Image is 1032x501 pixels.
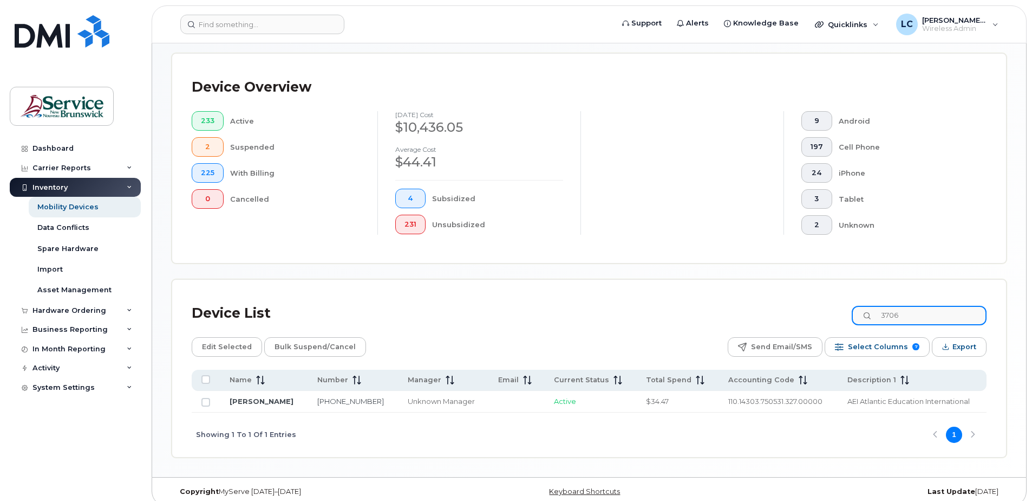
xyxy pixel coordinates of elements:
div: Unsubsidized [432,215,564,234]
span: 9 [811,117,823,125]
button: 2 [192,137,224,157]
span: Send Email/SMS [751,339,812,355]
div: Active [230,111,361,131]
a: [PERSON_NAME] [230,397,293,406]
div: [DATE] [728,487,1007,496]
span: 231 [404,220,416,229]
span: 3 [811,195,823,203]
input: Find something... [180,15,344,34]
input: Search Device List ... [852,306,987,325]
span: 0 [201,195,214,203]
div: MyServe [DATE]–[DATE] [172,487,450,496]
div: Unknown Manager [408,396,479,407]
span: Email [498,375,519,385]
button: Send Email/SMS [728,337,822,357]
span: 4 [404,194,416,203]
h4: [DATE] cost [395,111,563,118]
div: Cell Phone [839,137,970,157]
span: 2 [811,221,823,229]
span: $34.47 [646,397,669,406]
button: 233 [192,111,224,131]
button: 197 [801,137,832,157]
button: 4 [395,189,426,208]
span: Total Spend [646,375,691,385]
button: 231 [395,215,426,234]
span: 110.14303.750531.327.00000 [728,397,822,406]
span: Select Columns [848,339,908,355]
button: 2 [801,215,832,235]
div: iPhone [839,163,970,183]
a: Alerts [669,12,716,34]
span: Showing 1 To 1 Of 1 Entries [196,427,296,443]
span: Manager [408,375,441,385]
span: Knowledge Base [733,18,799,29]
span: 233 [201,117,214,125]
span: Active [554,397,576,406]
a: Knowledge Base [716,12,806,34]
strong: Copyright [180,487,219,496]
button: Bulk Suspend/Cancel [264,337,366,357]
strong: Last Update [928,487,975,496]
span: Accounting Code [728,375,794,385]
span: 225 [201,169,214,177]
span: LC [901,18,913,31]
button: 0 [192,189,224,209]
span: Quicklinks [828,20,867,29]
button: Select Columns 7 [825,337,930,357]
span: 197 [811,143,823,151]
span: AEI Atlantic Education International [847,397,970,406]
a: [PHONE_NUMBER] [317,397,384,406]
span: 7 [912,343,919,350]
button: 24 [801,163,832,183]
span: 24 [811,169,823,177]
span: Current Status [554,375,609,385]
a: Support [615,12,669,34]
div: Unknown [839,215,970,235]
div: Quicklinks [807,14,886,35]
span: Alerts [686,18,709,29]
span: Support [631,18,662,29]
div: Tablet [839,189,970,209]
div: With Billing [230,163,361,183]
button: Export [932,337,987,357]
span: Name [230,375,252,385]
div: Lenentine, Carrie (EECD/EDPE) [889,14,1006,35]
span: Number [317,375,348,385]
div: Device List [192,299,271,327]
span: Wireless Admin [922,24,987,33]
button: 9 [801,111,832,131]
a: Keyboard Shortcuts [549,487,620,496]
span: Bulk Suspend/Cancel [275,339,356,355]
span: [PERSON_NAME] (EECD/EDPE) [922,16,987,24]
button: 225 [192,163,224,183]
button: Page 1 [946,427,962,443]
span: Description 1 [847,375,896,385]
h4: Average cost [395,146,563,153]
button: 3 [801,189,832,209]
button: Edit Selected [192,337,262,357]
span: Export [952,339,976,355]
div: $10,436.05 [395,118,563,137]
div: Subsidized [432,189,564,208]
div: Android [839,111,970,131]
span: 2 [201,143,214,151]
div: Suspended [230,137,361,157]
span: Edit Selected [202,339,252,355]
div: Cancelled [230,189,361,209]
div: $44.41 [395,153,563,171]
div: Device Overview [192,73,311,101]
